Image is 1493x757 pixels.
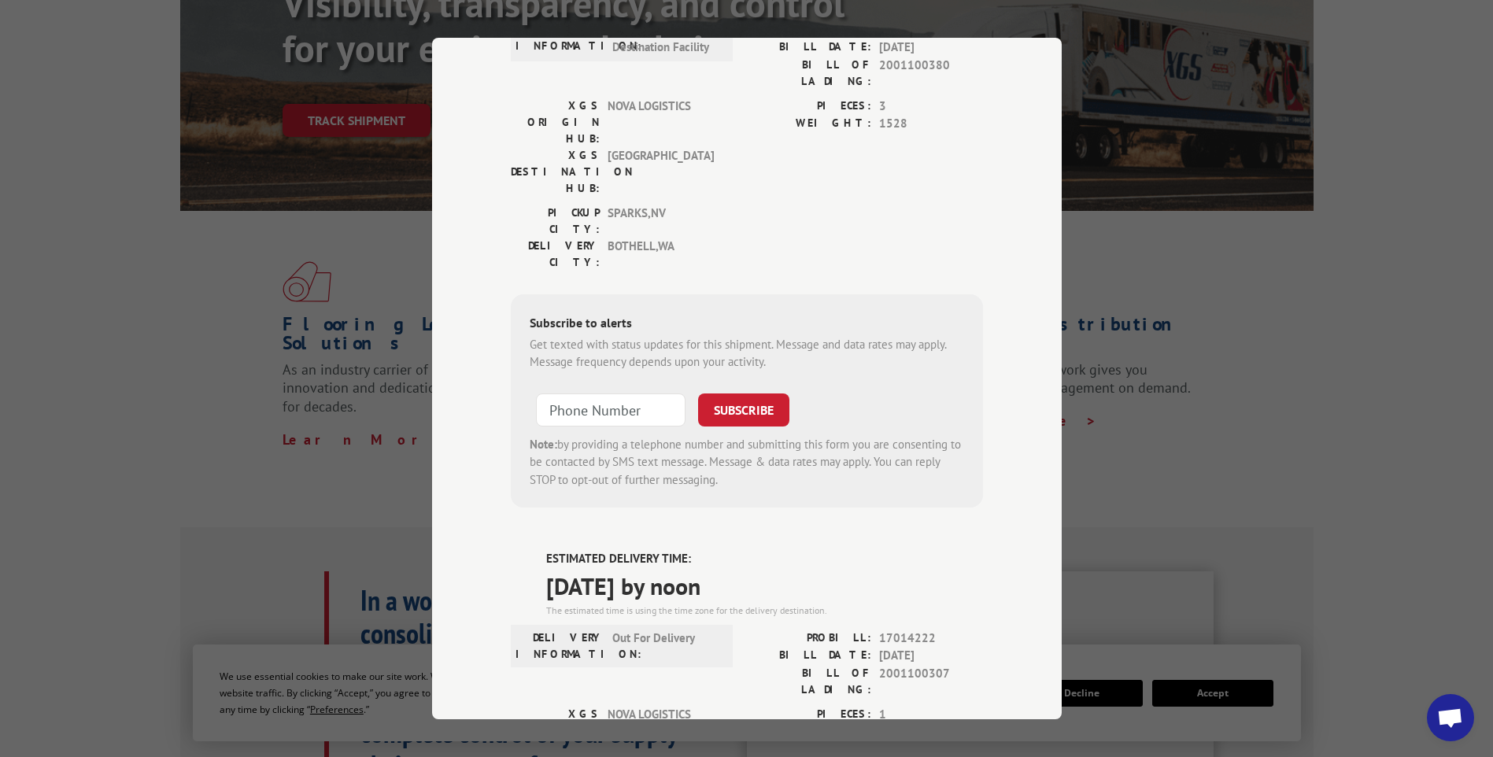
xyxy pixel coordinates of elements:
[698,393,789,427] button: SUBSCRIBE
[608,147,714,197] span: [GEOGRAPHIC_DATA]
[511,147,600,197] label: XGS DESTINATION HUB:
[511,205,600,238] label: PICKUP CITY:
[546,604,983,618] div: The estimated time is using the time zone for the delivery destination.
[511,238,600,271] label: DELIVERY CITY:
[747,57,871,90] label: BILL OF LADING:
[608,238,714,271] span: BOTHELL , WA
[530,437,557,452] strong: Note:
[546,550,983,568] label: ESTIMATED DELIVERY TIME:
[879,706,983,724] span: 1
[747,706,871,724] label: PIECES:
[536,393,686,427] input: Phone Number
[516,630,604,663] label: DELIVERY INFORMATION:
[608,98,714,147] span: NOVA LOGISTICS
[612,21,719,57] span: Arrived at Destination Facility
[747,115,871,133] label: WEIGHT:
[511,706,600,755] label: XGS ORIGIN HUB:
[879,647,983,665] span: [DATE]
[530,336,964,371] div: Get texted with status updates for this shipment. Message and data rates may apply. Message frequ...
[608,205,714,238] span: SPARKS , NV
[879,98,983,116] span: 3
[879,57,983,90] span: 2001100380
[747,98,871,116] label: PIECES:
[608,706,714,755] span: NOVA LOGISTICS
[879,39,983,57] span: [DATE]
[747,39,871,57] label: BILL DATE:
[879,630,983,648] span: 17014222
[879,665,983,698] span: 2001100307
[511,98,600,147] label: XGS ORIGIN HUB:
[516,21,604,57] label: DELIVERY INFORMATION:
[612,630,719,663] span: Out For Delivery
[530,436,964,489] div: by providing a telephone number and submitting this form you are consenting to be contacted by SM...
[879,115,983,133] span: 1528
[530,313,964,336] div: Subscribe to alerts
[1427,694,1474,741] a: Open chat
[546,568,983,604] span: [DATE] by noon
[747,647,871,665] label: BILL DATE:
[747,665,871,698] label: BILL OF LADING:
[747,630,871,648] label: PROBILL:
